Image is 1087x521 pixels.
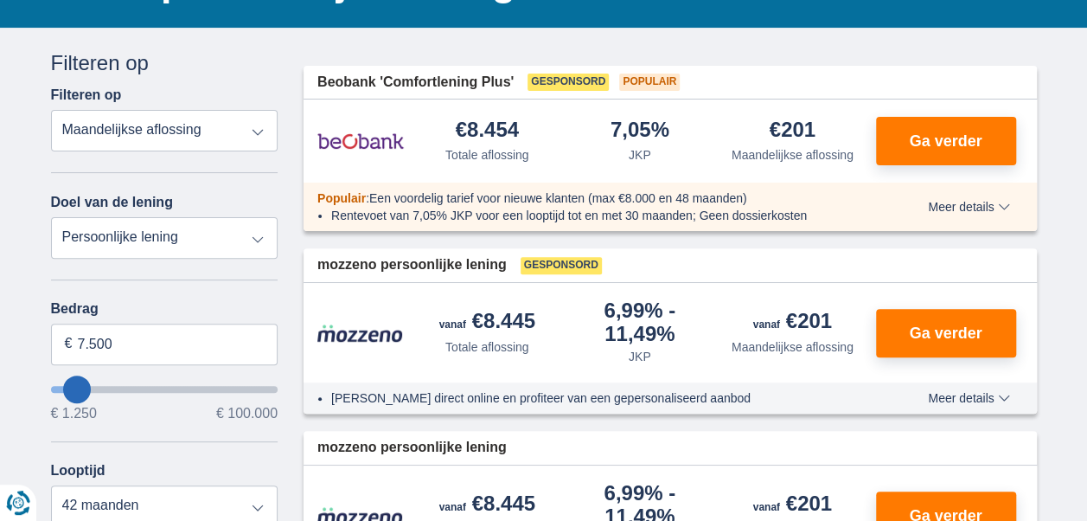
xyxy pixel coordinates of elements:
div: : [304,190,879,207]
span: Ga verder [909,325,981,341]
li: [PERSON_NAME] direct online en profiteer van een gepersonaliseerd aanbod [331,389,865,407]
span: € 1.250 [51,407,97,421]
li: Rentevoet van 7,05% JKP voor een looptijd tot en met 30 maanden; Geen dossierkosten [331,207,865,224]
span: mozzeno persoonlijke lening [317,255,507,275]
div: 7,05% [611,119,669,143]
span: € 100.000 [216,407,278,421]
span: mozzeno persoonlijke lening [317,438,507,458]
img: product.pl.alt Beobank [317,119,404,163]
div: €8.454 [456,119,519,143]
div: Maandelijkse aflossing [732,146,854,164]
span: Beobank 'Comfortlening Plus' [317,73,514,93]
img: product.pl.alt Mozzeno [317,324,404,343]
span: Ga verder [909,133,981,149]
div: JKP [629,348,651,365]
span: Gesponsord [521,257,602,274]
label: Doel van de lening [51,195,173,210]
div: €201 [753,311,832,335]
div: €8.445 [439,311,535,335]
div: Maandelijkse aflossing [732,338,854,356]
span: Populair [619,74,680,91]
button: Ga verder [876,309,1016,357]
div: Filteren op [51,48,278,78]
label: Filteren op [51,87,122,103]
label: Looptijd [51,463,106,479]
button: Meer details [915,391,1022,405]
label: Bedrag [51,301,278,317]
button: Meer details [915,200,1022,214]
button: Ga verder [876,117,1016,165]
span: Meer details [928,201,1009,213]
div: Totale aflossing [445,338,529,356]
div: €201 [770,119,815,143]
span: Een voordelig tarief voor nieuwe klanten (max €8.000 en 48 maanden) [369,191,747,205]
div: Totale aflossing [445,146,529,164]
div: 6,99% [571,300,710,344]
div: €201 [753,493,832,518]
span: Meer details [928,392,1009,404]
span: Gesponsord [528,74,609,91]
input: wantToBorrow [51,386,278,393]
div: JKP [629,146,651,164]
span: Populair [317,191,366,205]
div: €8.445 [439,493,535,518]
span: € [65,334,73,354]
